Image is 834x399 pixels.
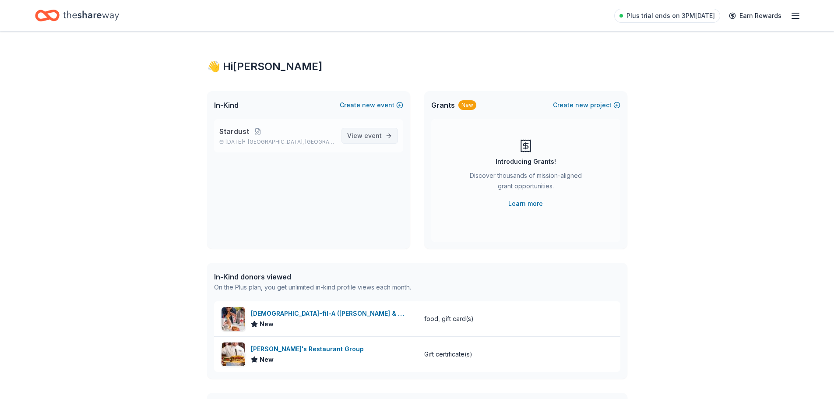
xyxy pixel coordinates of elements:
[214,100,239,110] span: In-Kind
[341,128,398,144] a: View event
[626,11,715,21] span: Plus trial ends on 3PM[DATE]
[222,343,245,366] img: Image for Kenny's Restaurant Group
[431,100,455,110] span: Grants
[496,156,556,167] div: Introducing Grants!
[222,307,245,331] img: Image for Chick-fil-A (Dallas Preston & Beltline)
[424,349,472,360] div: Gift certificate(s)
[508,198,543,209] a: Learn more
[35,5,119,26] a: Home
[362,100,375,110] span: new
[219,138,334,145] p: [DATE] •
[251,308,410,319] div: [DEMOGRAPHIC_DATA]-fil-A ([PERSON_NAME] & Beltline)
[248,138,334,145] span: [GEOGRAPHIC_DATA], [GEOGRAPHIC_DATA]
[424,314,474,324] div: food, gift card(s)
[553,100,620,110] button: Createnewproject
[458,100,476,110] div: New
[724,8,787,24] a: Earn Rewards
[340,100,403,110] button: Createnewevent
[347,131,382,141] span: View
[575,100,588,110] span: new
[614,9,720,23] a: Plus trial ends on 3PM[DATE]
[219,126,249,137] span: Stardust
[260,354,274,365] span: New
[466,170,585,195] div: Discover thousands of mission-aligned grant opportunities.
[214,282,411,293] div: On the Plus plan, you get unlimited in-kind profile views each month.
[207,60,627,74] div: 👋 Hi [PERSON_NAME]
[214,272,411,282] div: In-Kind donors viewed
[260,319,274,329] span: New
[364,132,382,139] span: event
[251,344,367,354] div: [PERSON_NAME]'s Restaurant Group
